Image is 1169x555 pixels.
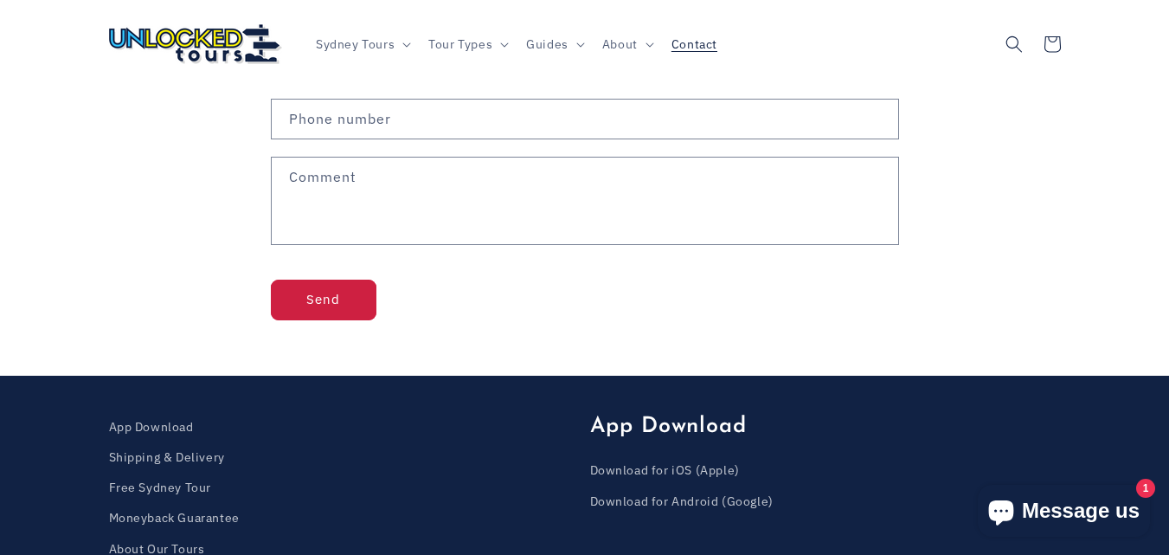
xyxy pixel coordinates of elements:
[418,25,516,61] summary: Tour Types
[602,35,638,51] span: About
[271,280,376,320] button: Send
[671,35,717,51] span: Contact
[590,487,774,517] a: Download for Android (Google)
[590,414,1061,441] h2: App Download
[109,24,282,64] img: Unlocked Tours
[109,473,212,503] a: Free Sydney Tour
[102,17,288,70] a: Unlocked Tours
[316,35,395,51] span: Sydney Tours
[109,416,194,442] a: App Download
[526,35,568,51] span: Guides
[995,25,1033,63] summary: Search
[592,25,661,61] summary: About
[109,503,240,533] a: Moneyback Guarantee
[428,35,492,51] span: Tour Types
[590,460,740,486] a: Download for iOS (Apple)
[661,25,728,61] a: Contact
[516,25,592,61] summary: Guides
[305,25,418,61] summary: Sydney Tours
[973,485,1155,541] inbox-online-store-chat: Shopify online store chat
[109,442,225,473] a: Shipping & Delivery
